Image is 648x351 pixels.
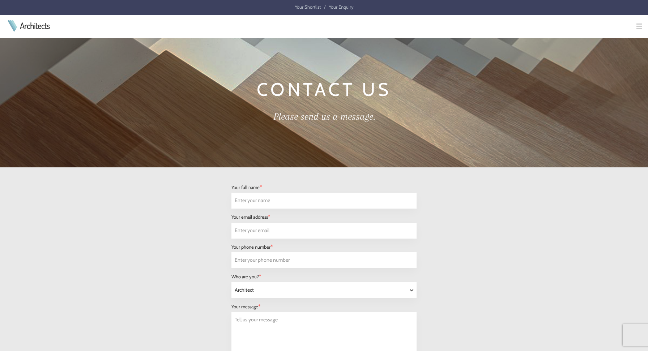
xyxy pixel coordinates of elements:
div: Your full name [231,182,417,193]
div: Your phone number [231,241,417,252]
img: Architects [6,20,19,31]
h2: Please send us a message. [145,109,503,124]
span: / [324,4,325,10]
div: Who are you? [231,271,417,282]
a: Architects [20,21,50,30]
div: Your email address [231,211,417,222]
a: Your Enquiry [329,4,354,10]
a: Your Shortlist [295,4,321,10]
div: Your message [231,301,417,312]
h1: Contact Us [145,76,503,103]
